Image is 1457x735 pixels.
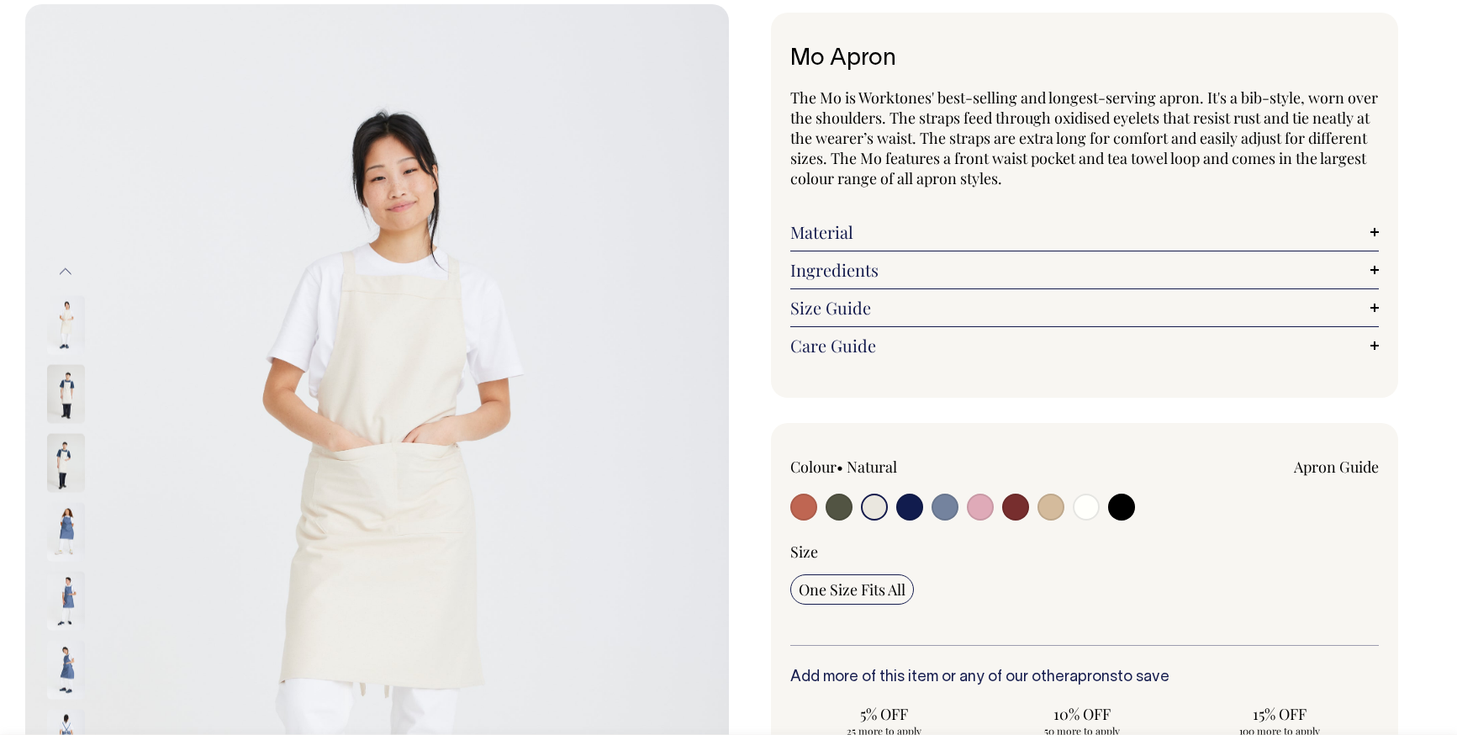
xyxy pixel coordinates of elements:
a: Care Guide [790,336,1380,356]
img: natural [47,433,85,492]
img: blue/grey [47,640,85,699]
a: Apron Guide [1294,457,1379,477]
span: 5% OFF [799,704,969,724]
h6: Add more of this item or any of our other to save [790,669,1380,686]
a: Size Guide [790,298,1380,318]
h1: Mo Apron [790,46,1380,72]
span: • [837,457,843,477]
div: Colour [790,457,1026,477]
img: blue/grey [47,571,85,630]
span: One Size Fits All [799,579,905,600]
a: Material [790,222,1380,242]
a: Ingredients [790,260,1380,280]
a: aprons [1069,670,1117,685]
img: natural [47,364,85,423]
input: One Size Fits All [790,574,914,605]
img: natural [47,295,85,354]
span: The Mo is Worktones' best-selling and longest-serving apron. It's a bib-style, worn over the shou... [790,87,1378,188]
img: blue/grey [47,502,85,561]
span: 15% OFF [1194,704,1365,724]
div: Size [790,542,1380,562]
button: Previous [53,253,78,291]
label: Natural [847,457,897,477]
span: 10% OFF [996,704,1167,724]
